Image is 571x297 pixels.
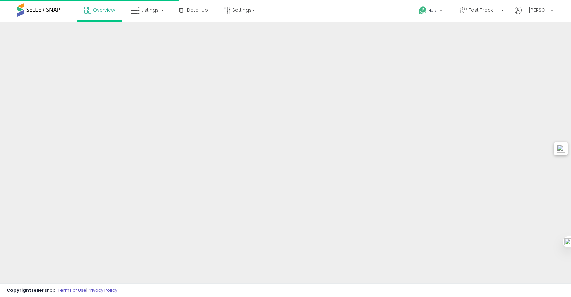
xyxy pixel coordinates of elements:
span: DataHub [187,7,208,14]
span: Listings [141,7,159,14]
a: Privacy Policy [88,287,117,293]
span: Fast Track FBA [469,7,499,14]
a: Terms of Use [58,287,86,293]
img: icon48.png [557,145,565,153]
span: Hi [PERSON_NAME] [523,7,549,14]
a: Help [413,1,449,22]
i: Get Help [418,6,427,15]
span: Help [428,8,438,14]
span: Overview [93,7,115,14]
strong: Copyright [7,287,31,293]
a: Hi [PERSON_NAME] [515,7,553,22]
div: seller snap | | [7,287,117,294]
